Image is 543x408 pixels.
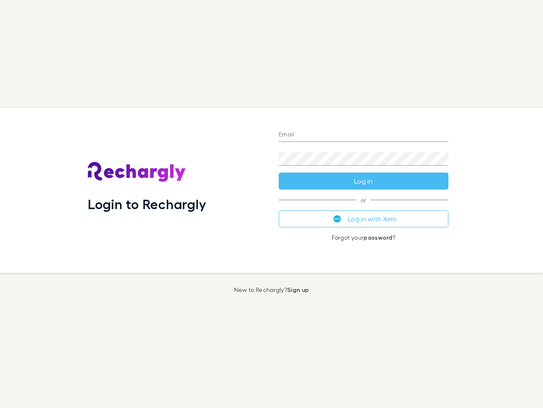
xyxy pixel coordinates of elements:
h1: Login to Rechargly [88,196,206,212]
button: Log in [279,173,448,190]
a: Sign up [287,286,309,293]
img: Rechargly's Logo [88,162,186,182]
button: Log in with Xero [279,210,448,227]
img: Xero's logo [333,215,341,223]
a: password [364,234,392,241]
p: Forgot your ? [279,234,448,241]
p: New to Rechargly? [234,286,309,293]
